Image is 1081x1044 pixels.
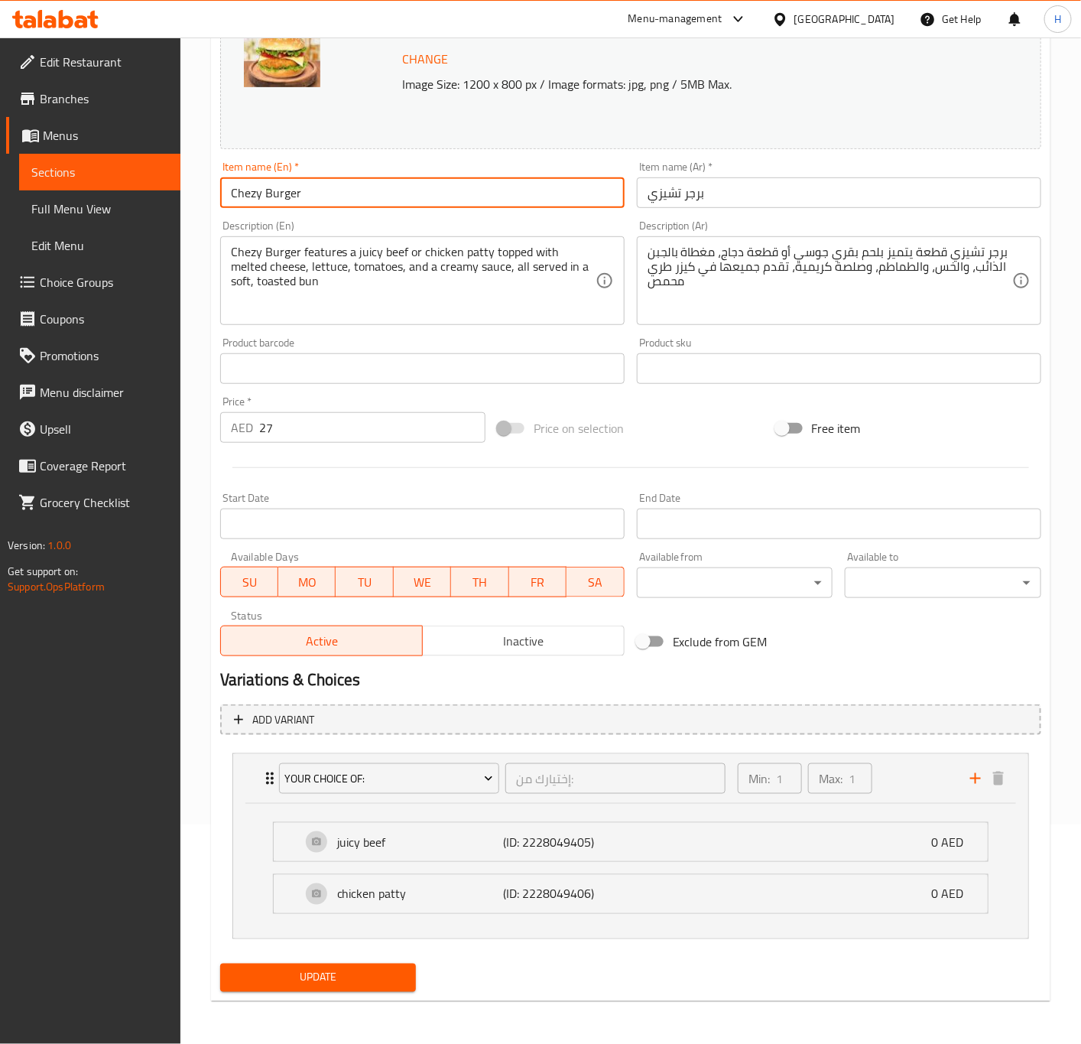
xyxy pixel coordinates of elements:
[227,630,417,652] span: Active
[637,353,1041,384] input: Please enter product sku
[794,11,895,28] div: [GEOGRAPHIC_DATA]
[40,457,168,475] span: Coverage Report
[400,571,445,594] span: WE
[566,567,624,597] button: SA
[40,346,168,365] span: Promotions
[451,567,508,597] button: TH
[220,353,625,384] input: Please enter product barcode
[231,418,253,437] p: AED
[6,264,180,301] a: Choice Groups
[278,567,336,597] button: MO
[19,190,180,227] a: Full Menu View
[342,571,387,594] span: TU
[337,885,503,903] p: chicken patty
[534,419,624,437] span: Price on selection
[931,833,975,851] p: 0 AED
[220,964,417,992] button: Update
[637,177,1041,208] input: Enter name Ar
[6,374,180,411] a: Menu disclaimer
[284,769,493,789] span: Your Choice Of:
[931,885,975,903] p: 0 AED
[259,412,485,443] input: Please enter price
[515,571,560,594] span: FR
[397,75,977,93] p: Image Size: 1200 x 800 px / Image formats: jpg, png / 5MB Max.
[812,419,861,437] span: Free item
[31,200,168,218] span: Full Menu View
[232,968,404,987] span: Update
[220,704,1041,736] button: Add variant
[274,875,988,913] div: Expand
[40,310,168,328] span: Coupons
[6,301,180,337] a: Coupons
[6,337,180,374] a: Promotions
[6,411,180,447] a: Upsell
[637,568,833,598] div: ​
[227,571,272,594] span: SU
[8,561,78,581] span: Get support on:
[40,383,168,402] span: Menu disclaimer
[220,567,278,597] button: SU
[628,10,722,28] div: Menu-management
[31,236,168,255] span: Edit Menu
[220,626,423,656] button: Active
[40,53,168,71] span: Edit Restaurant
[40,420,168,438] span: Upsell
[457,571,502,594] span: TH
[748,769,770,788] p: Min:
[819,769,842,788] p: Max:
[397,44,455,75] button: Change
[47,535,71,555] span: 1.0.0
[503,833,614,851] p: (ID: 2228049405)
[337,833,503,851] p: juicy beef
[6,447,180,484] a: Coverage Report
[284,571,329,594] span: MO
[43,126,168,145] span: Menus
[509,567,566,597] button: FR
[964,767,987,790] button: add
[673,633,768,651] span: Exclude from GEM
[31,163,168,181] span: Sections
[244,11,320,87] img: CHEZY_BURGER638905366196694786.jpg
[231,245,596,317] textarea: Chezy Burger features a juicy beef or chicken patty topped with melted cheese, lettuce, tomatoes,...
[6,80,180,117] a: Branches
[422,626,625,656] button: Inactive
[648,245,1012,317] textarea: برجر تشيزي قطعة يتميز بلحم بقري جوسي أو قطعة دجاج، مغطاة بالجبن الذائب، والخس، والطماطم، وصلصة كر...
[6,117,180,154] a: Menus
[503,885,614,903] p: (ID: 2228049406)
[220,668,1041,691] h2: Variations & Choices
[40,89,168,108] span: Branches
[6,44,180,80] a: Edit Restaurant
[394,567,451,597] button: WE
[987,767,1010,790] button: delete
[220,747,1041,945] li: ExpandExpandExpand
[19,154,180,190] a: Sections
[279,763,499,794] button: Your Choice Of:
[429,630,618,652] span: Inactive
[8,577,105,597] a: Support.OpsPlatform
[845,568,1041,598] div: ​
[274,823,988,861] div: Expand
[6,484,180,521] a: Grocery Checklist
[252,711,314,730] span: Add variant
[19,227,180,264] a: Edit Menu
[40,273,168,291] span: Choice Groups
[1054,11,1061,28] span: H
[40,493,168,512] span: Grocery Checklist
[233,754,1028,803] div: Expand
[220,177,625,208] input: Enter name En
[336,567,393,597] button: TU
[573,571,618,594] span: SA
[403,48,449,70] span: Change
[8,535,45,555] span: Version:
